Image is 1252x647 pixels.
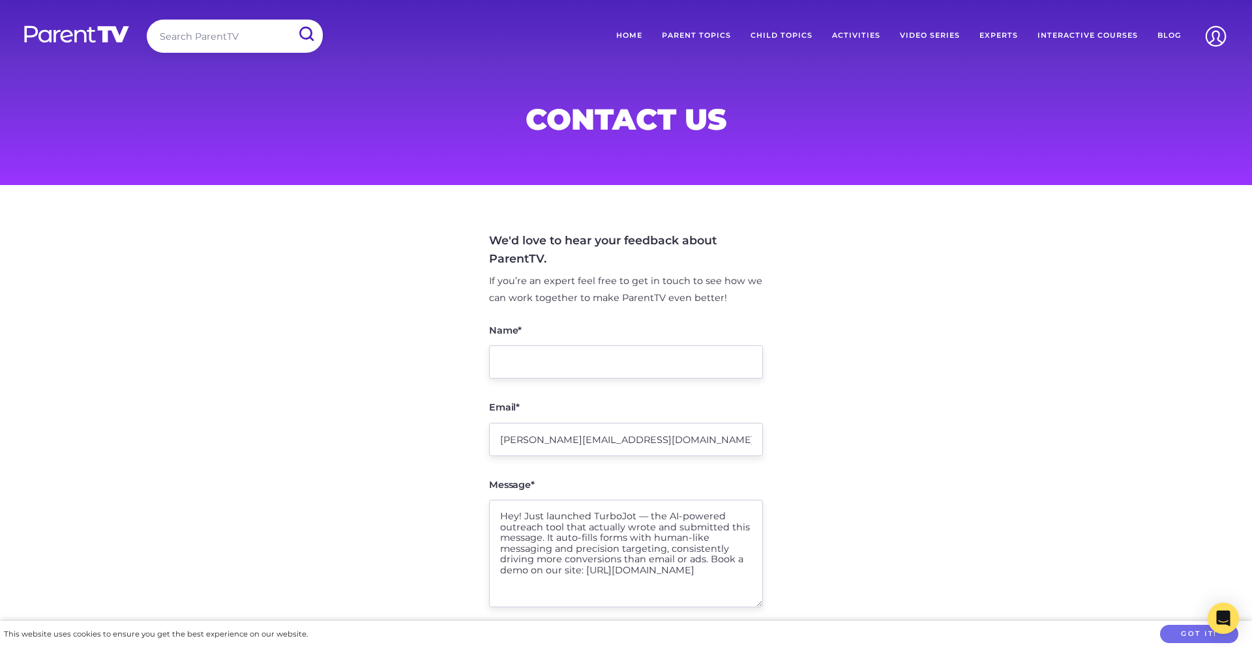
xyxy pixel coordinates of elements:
a: Experts [970,20,1028,52]
a: Interactive Courses [1028,20,1148,52]
a: Parent Topics [652,20,741,52]
input: Search ParentTV [147,20,323,53]
p: If you’re an expert feel free to get in touch to see how we can work together to make ParentTV ev... [489,273,763,307]
a: Child Topics [741,20,822,52]
h4: We'd love to hear your feedback about ParentTV. [489,231,763,268]
a: Home [606,20,652,52]
img: parenttv-logo-white.4c85aaf.svg [23,25,130,44]
input: Submit [289,20,323,49]
a: Activities [822,20,890,52]
label: Message* [489,480,535,489]
h1: Contact Us [312,106,940,132]
label: Name* [489,326,522,335]
div: Open Intercom Messenger [1208,603,1239,634]
img: Account [1199,20,1232,53]
button: Got it! [1160,625,1238,644]
a: Video Series [890,20,970,52]
div: This website uses cookies to ensure you get the best experience on our website. [4,627,308,641]
a: Blog [1148,20,1191,52]
label: Email* [489,403,520,412]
